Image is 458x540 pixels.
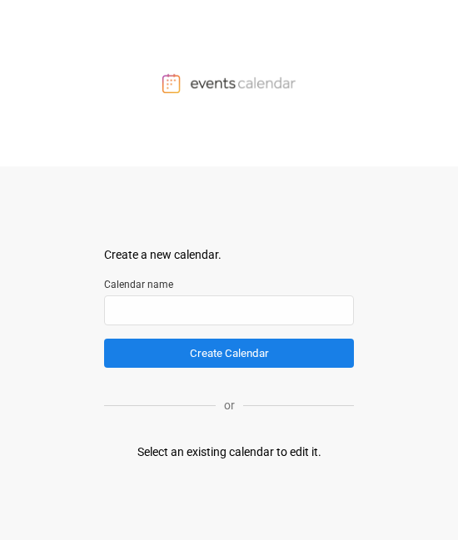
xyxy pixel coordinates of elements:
[216,397,243,414] p: or
[104,339,354,368] button: Create Calendar
[162,73,296,93] img: Events Calendar
[104,246,354,264] div: Create a new calendar.
[137,443,321,461] div: Select an existing calendar to edit it.
[104,277,354,292] label: Calendar name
